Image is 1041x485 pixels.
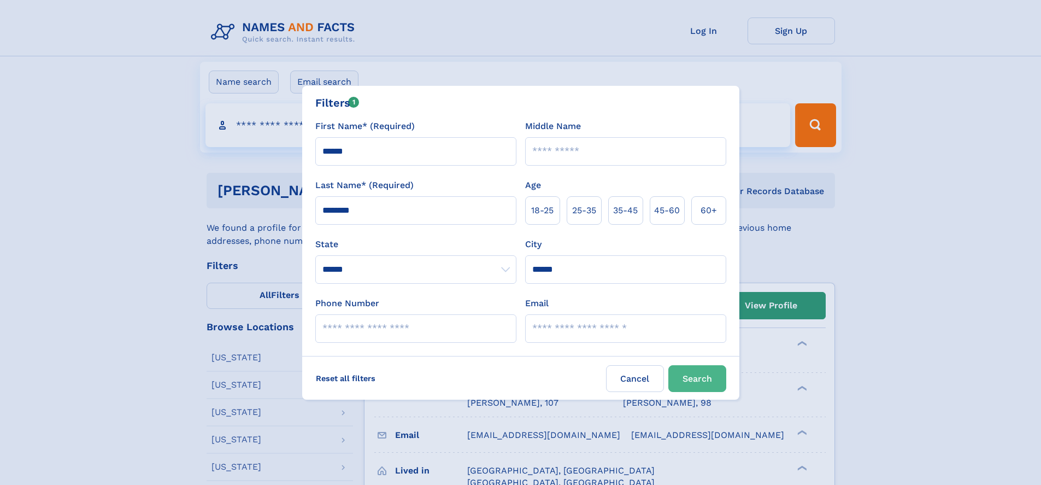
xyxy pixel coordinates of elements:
label: State [315,238,516,251]
label: Middle Name [525,120,581,133]
label: Phone Number [315,297,379,310]
span: 35‑45 [613,204,638,217]
label: Last Name* (Required) [315,179,414,192]
span: 25‑35 [572,204,596,217]
label: City [525,238,542,251]
span: 45‑60 [654,204,680,217]
label: Age [525,179,541,192]
button: Search [668,365,726,392]
label: Reset all filters [309,365,383,391]
label: First Name* (Required) [315,120,415,133]
div: Filters [315,95,360,111]
label: Email [525,297,549,310]
span: 18‑25 [531,204,554,217]
label: Cancel [606,365,664,392]
span: 60+ [701,204,717,217]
